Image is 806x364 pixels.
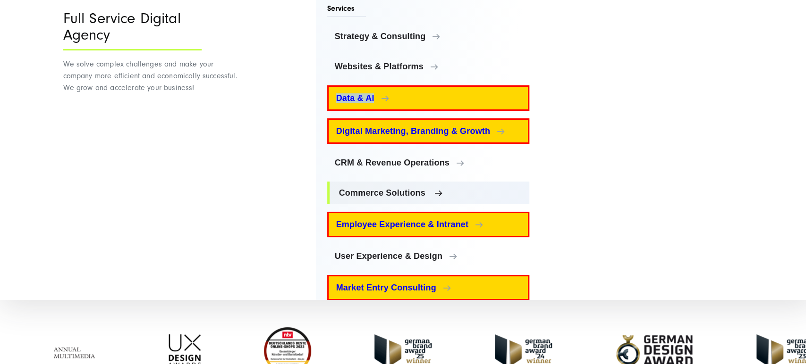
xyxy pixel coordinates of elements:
[327,212,530,237] a: Employee Experience & Intranet
[327,245,530,267] a: User Experience & Design
[327,25,530,48] a: Strategy & Consulting
[327,151,530,174] a: CRM & Revenue Operations
[336,220,521,229] span: Employee Experience & Intranet
[336,93,521,103] span: Data & AI
[336,126,521,136] span: Digital Marketing, Branding & Growth
[327,182,530,204] a: Commerce Solutions
[335,251,522,261] span: User Experience & Design
[335,62,522,71] span: Websites & Platforms
[63,10,202,50] div: Full Service Digital Agency
[335,32,522,41] span: Strategy & Consulting
[63,58,240,94] p: We solve complex challenges and make your company more efficient and economically successful. We ...
[327,118,530,144] a: Digital Marketing, Branding & Growth
[336,283,521,292] span: Market Entry Consulting
[327,275,530,300] a: Market Entry Consulting
[327,55,530,78] a: Websites & Platforms
[327,3,366,17] span: Services
[327,85,530,111] a: Data & AI
[339,188,522,198] span: Commerce Solutions
[335,158,522,167] span: CRM & Revenue Operations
